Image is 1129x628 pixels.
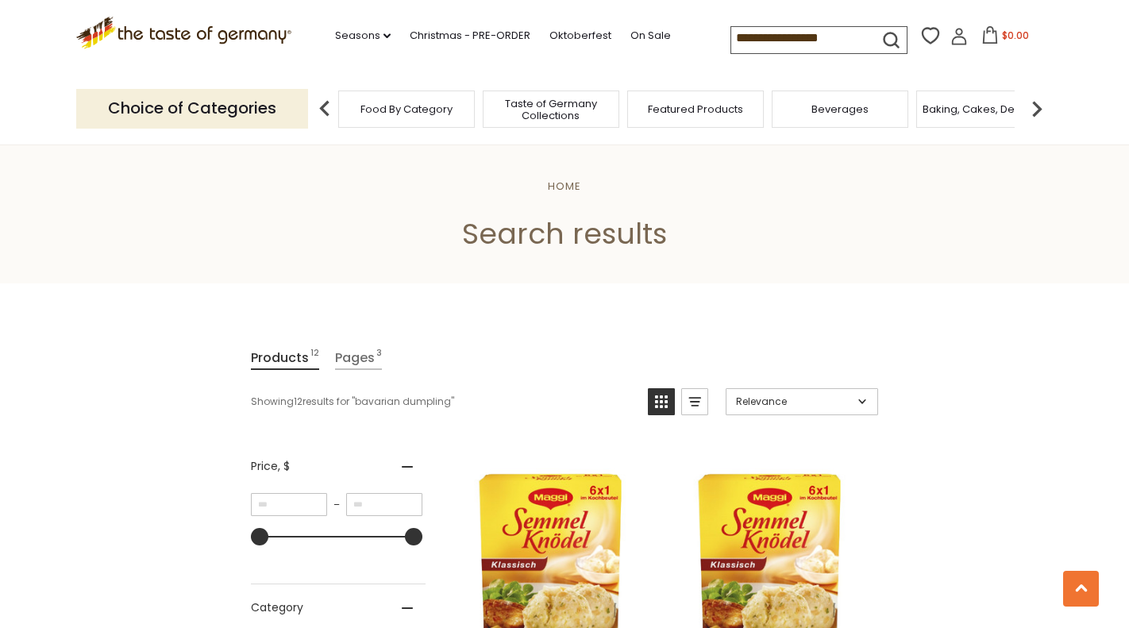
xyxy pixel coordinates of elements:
a: Food By Category [360,103,453,115]
a: Baking, Cakes, Desserts [923,103,1046,115]
b: 12 [294,395,302,409]
a: On Sale [630,27,671,44]
img: previous arrow [309,93,341,125]
input: Minimum value [251,493,327,516]
a: Home [548,179,581,194]
a: Beverages [811,103,869,115]
span: Relevance [736,395,853,409]
a: Sort options [726,388,878,415]
span: – [327,498,346,512]
button: $0.00 [971,26,1038,50]
div: Showing results for " " [251,388,636,415]
p: Choice of Categories [76,89,308,128]
a: Featured Products [648,103,743,115]
input: Maximum value [346,493,422,516]
a: View list mode [681,388,708,415]
a: View grid mode [648,388,675,415]
a: View Pages Tab [335,347,382,370]
a: Oktoberfest [549,27,611,44]
a: View Products Tab [251,347,319,370]
img: next arrow [1021,93,1053,125]
h1: Search results [49,216,1080,252]
span: Price [251,458,290,475]
span: 12 [310,347,319,368]
span: , $ [278,458,290,474]
a: Taste of Germany Collections [487,98,615,121]
a: Christmas - PRE-ORDER [410,27,530,44]
a: Seasons [335,27,391,44]
span: Category [251,599,303,616]
span: 3 [376,347,382,368]
span: $0.00 [1002,29,1029,42]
